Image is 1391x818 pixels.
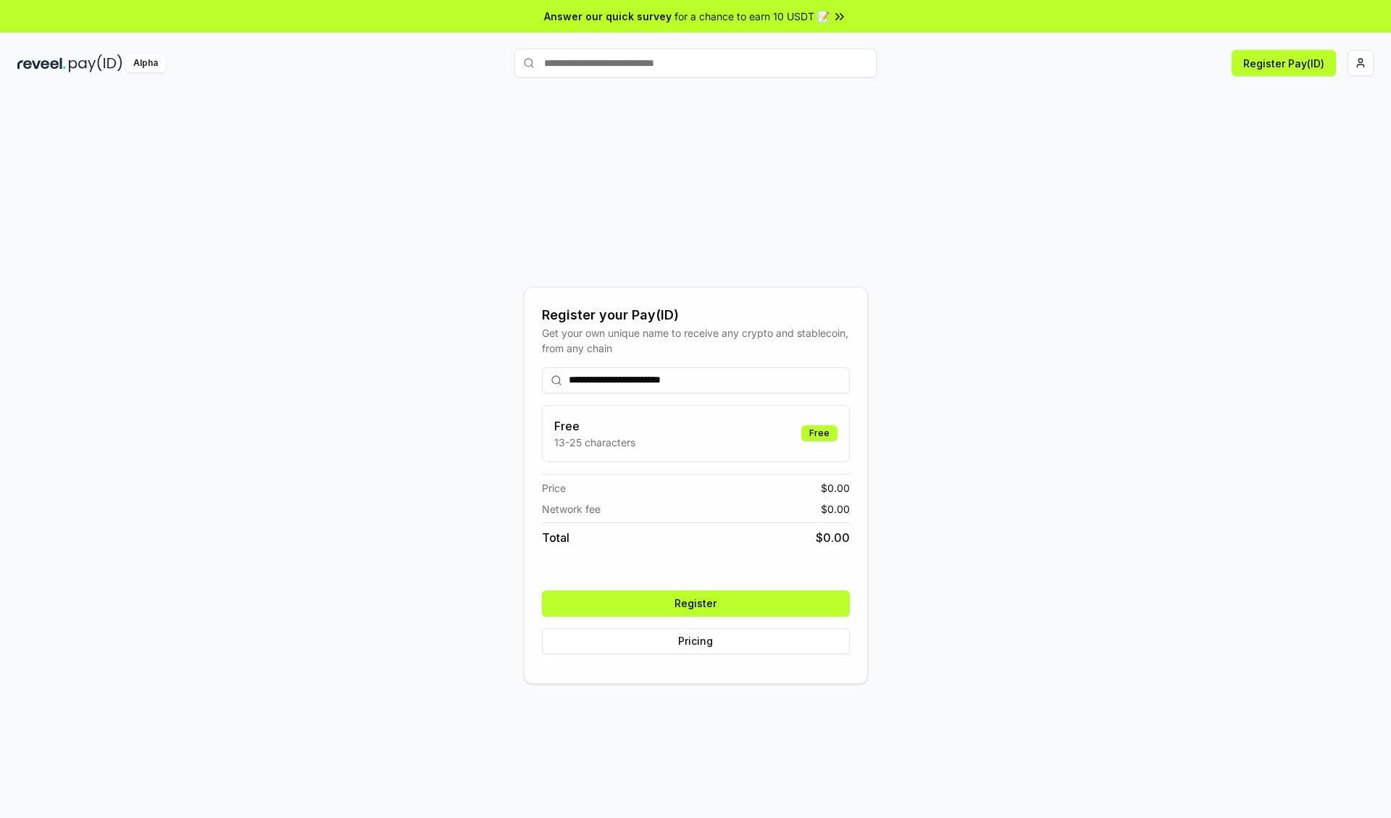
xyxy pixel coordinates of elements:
[816,529,850,546] span: $ 0.00
[554,435,635,450] p: 13-25 characters
[544,9,672,24] span: Answer our quick survey
[69,54,122,72] img: pay_id
[17,54,66,72] img: reveel_dark
[801,425,837,441] div: Free
[542,501,601,517] span: Network fee
[542,628,850,654] button: Pricing
[542,305,850,325] div: Register your Pay(ID)
[821,480,850,496] span: $ 0.00
[542,480,566,496] span: Price
[542,529,569,546] span: Total
[1232,50,1336,76] button: Register Pay(ID)
[542,590,850,617] button: Register
[554,417,635,435] h3: Free
[821,501,850,517] span: $ 0.00
[542,325,850,356] div: Get your own unique name to receive any crypto and stablecoin, from any chain
[125,54,166,72] div: Alpha
[674,9,830,24] span: for a chance to earn 10 USDT 📝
